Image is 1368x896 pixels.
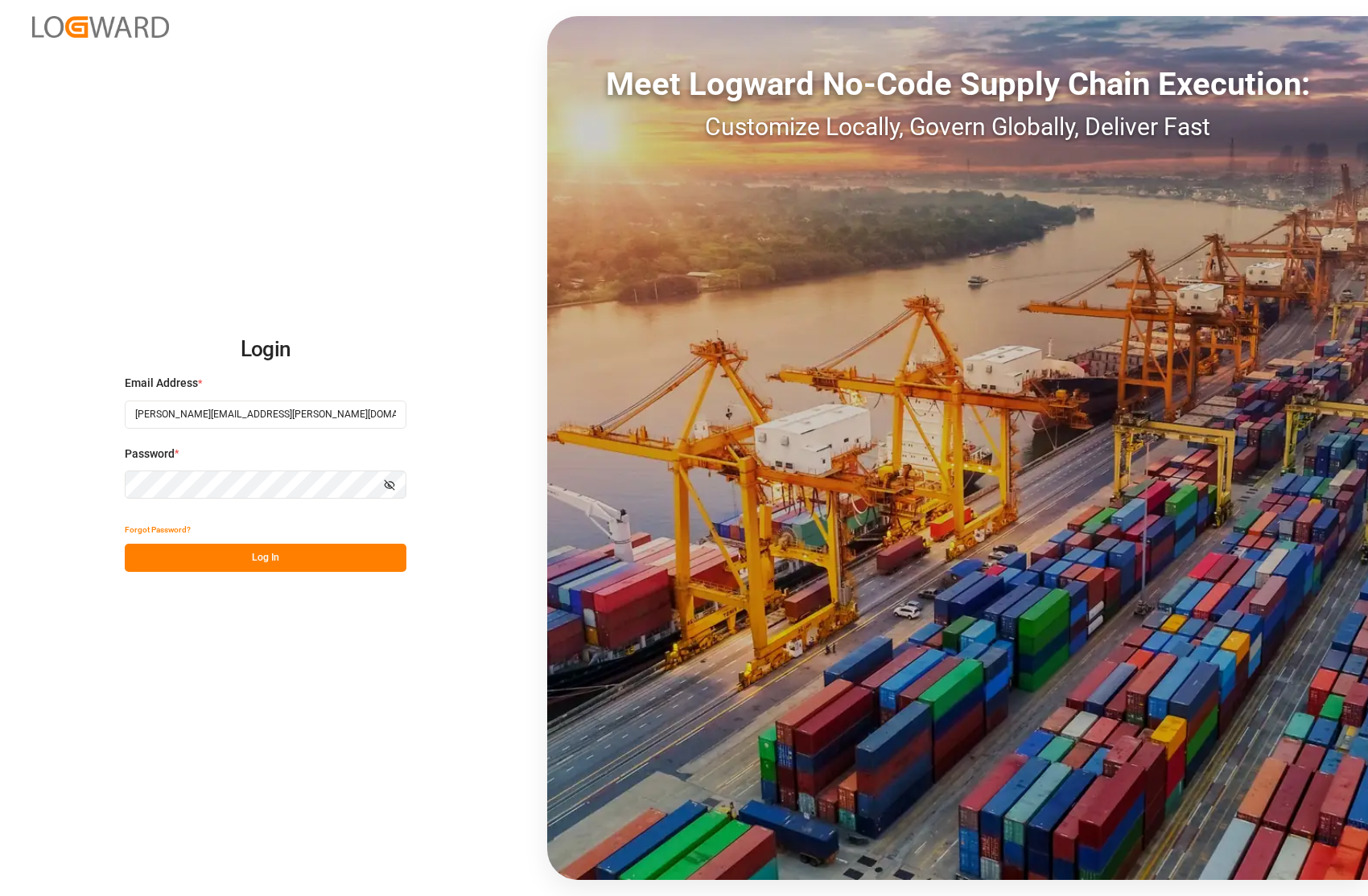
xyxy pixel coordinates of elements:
span: Password [125,446,175,462]
div: Meet Logward No-Code Supply Chain Execution: [547,60,1368,109]
input: Enter your email [125,401,406,429]
img: Logward_new_orange.png [32,16,169,38]
div: Customize Locally, Govern Globally, Deliver Fast [547,109,1368,145]
button: Forgot Password? [125,516,191,544]
h2: Login [125,324,406,376]
button: Log In [125,544,406,572]
span: Email Address [125,375,198,392]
